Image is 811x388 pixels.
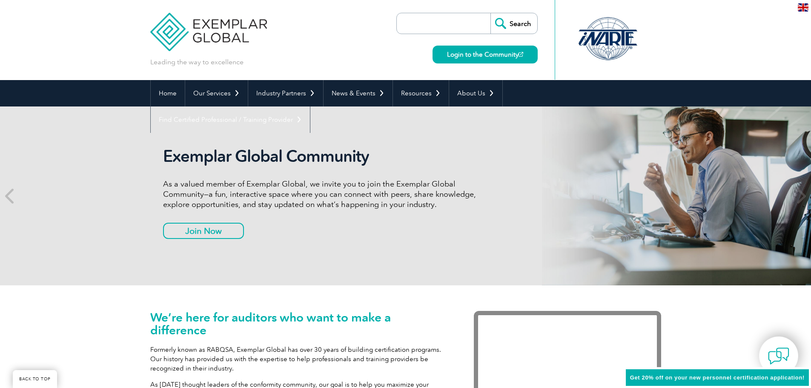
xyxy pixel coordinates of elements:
p: Formerly known as RABQSA, Exemplar Global has over 30 years of building certification programs. O... [150,345,448,373]
a: Resources [393,80,449,106]
p: Leading the way to excellence [150,57,244,67]
img: contact-chat.png [768,345,789,367]
a: News & Events [324,80,393,106]
h2: Exemplar Global Community [163,147,482,166]
a: About Us [449,80,502,106]
a: Industry Partners [248,80,323,106]
a: Home [151,80,185,106]
a: Find Certified Professional / Training Provider [151,106,310,133]
input: Search [490,13,537,34]
a: Our Services [185,80,248,106]
span: Get 20% off on your new personnel certification application! [630,374,805,381]
p: As a valued member of Exemplar Global, we invite you to join the Exemplar Global Community—a fun,... [163,179,482,210]
img: en [798,3,808,11]
img: open_square.png [519,52,523,57]
a: BACK TO TOP [13,370,57,388]
a: Login to the Community [433,46,538,63]
a: Join Now [163,223,244,239]
h1: We’re here for auditors who want to make a difference [150,311,448,336]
